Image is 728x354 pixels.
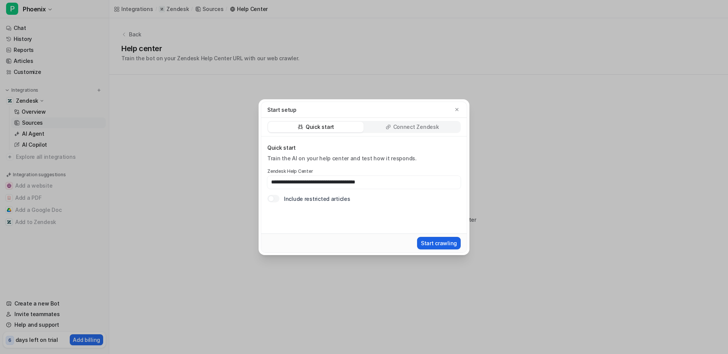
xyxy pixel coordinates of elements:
p: Connect Zendesk [393,123,439,131]
button: Start crawling [417,237,461,249]
div: Train the AI on your help center and test how it responds. [267,155,461,162]
p: Quick start [306,123,334,131]
label: Zendesk Help Center [267,168,461,174]
p: Start setup [267,106,297,114]
label: Include restricted articles [284,195,350,203]
p: Quick start [267,144,461,152]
